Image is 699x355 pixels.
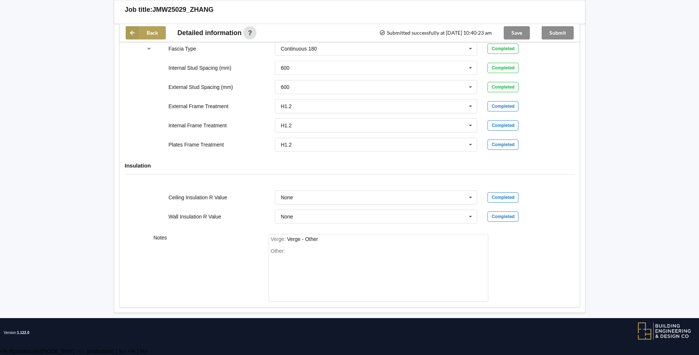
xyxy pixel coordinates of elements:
[168,84,233,90] label: External Stud Spacing (mm)
[281,46,317,51] div: Continuous 180
[281,104,292,109] div: H1.2
[487,63,518,73] div: Completed
[168,103,228,109] label: External Frame Treatment
[153,6,214,14] h3: JMW25029_ZHANG
[637,322,692,340] img: BEDC logo
[281,195,293,200] div: None
[287,236,318,242] div: Verge
[487,101,518,111] div: Completed
[487,192,518,203] div: Completed
[281,123,292,128] div: H1.2
[379,30,492,35] span: Submitted successfully at [DATE] 10:40:23 am
[126,26,166,39] button: Back
[168,65,231,71] label: Internal Stud Spacing (mm)
[487,44,518,54] div: Completed
[487,82,518,92] div: Completed
[487,211,518,222] div: Completed
[148,234,263,302] div: Notes
[487,139,518,150] div: Completed
[178,30,242,36] span: Detailed information
[487,120,518,131] div: Completed
[168,142,224,148] label: Plates Frame Treatment
[281,214,293,219] div: None
[168,214,221,220] label: Wall Insulation R Value
[168,194,227,200] label: Ceiling Insulation R Value
[281,65,289,70] div: 600
[281,85,289,90] div: 600
[271,236,287,242] span: Verge :
[142,42,156,55] button: reference-toggle
[168,123,227,128] label: Internal Frame Treatment
[4,318,29,348] span: Version:
[125,6,153,14] h3: Job title:
[125,162,574,169] h4: Insulation
[17,331,29,335] span: 1.122.0
[168,46,196,52] label: Fascia Type
[281,142,292,147] div: H1.2
[269,234,488,302] form: notes-field
[271,248,285,254] span: Other:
